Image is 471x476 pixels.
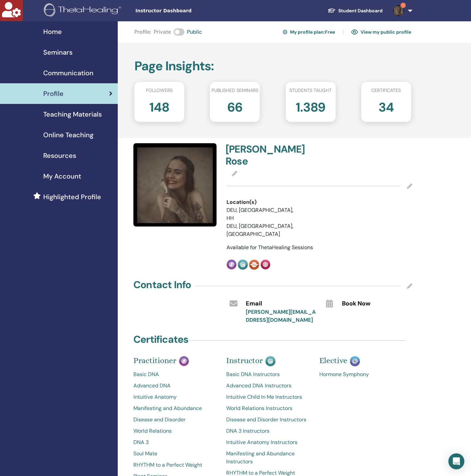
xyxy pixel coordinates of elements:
[351,27,411,37] a: View my public profile
[133,279,191,291] h4: Contact Info
[44,3,123,18] img: logo.png
[133,382,216,390] a: Advanced DNA
[246,308,316,323] a: [PERSON_NAME][EMAIL_ADDRESS][DOMAIN_NAME]
[319,370,402,378] a: Hormone Symphony
[133,427,216,435] a: World Relations
[227,206,298,222] li: DEU, [GEOGRAPHIC_DATA], HH
[133,356,176,365] span: Practitioner
[226,356,263,365] span: Instructor
[283,27,335,37] a: My profile plan:Free
[133,438,216,446] a: DNA 3
[43,89,64,99] span: Profile
[351,29,358,35] img: eye.svg
[43,68,93,78] span: Communication
[43,47,73,57] span: Seminars
[133,404,216,412] a: Manifesting and Abundance
[149,97,169,115] h2: 148
[379,97,394,115] h2: 34
[400,3,406,8] span: 1
[226,143,315,167] h4: [PERSON_NAME] Rose
[289,87,332,94] span: Students taught
[43,109,102,119] span: Teaching Materials
[227,244,313,251] span: Available for ThetaHealing Sessions
[283,29,287,35] img: cog.svg
[342,299,371,308] span: Book Now
[43,151,76,161] span: Resources
[226,450,309,466] a: Manifesting and Abundance Instructors
[246,299,262,308] span: Email
[134,28,151,36] span: Profile :
[133,416,216,424] a: Disease and Disorder
[43,27,62,37] span: Home
[371,87,401,94] span: Certificates
[43,171,81,181] span: My Account
[328,8,336,13] img: graduation-cap-white.svg
[43,192,101,202] span: Highlighted Profile
[322,5,388,17] a: Student Dashboard
[135,7,235,14] span: Instructor Dashboard
[146,87,173,94] span: Followers
[227,222,298,238] li: DEU, [GEOGRAPHIC_DATA], [GEOGRAPHIC_DATA]
[133,370,216,378] a: Basic DNA
[226,393,309,401] a: Intuitive Child In Me Instructors
[448,453,464,469] div: Open Intercom Messenger
[226,438,309,446] a: Intuitive Anatomy Instructors
[227,198,256,206] span: Location(s)
[133,333,188,345] h4: Certificates
[134,59,411,74] h2: Page Insights :
[133,461,216,469] a: RHYTHM to a Perfect Weight
[319,356,347,365] span: Elective
[133,393,216,401] a: Intuitive Anatomy
[227,97,242,115] h2: 66
[133,450,216,458] a: Soul Mate
[187,28,202,36] span: Public
[296,97,325,115] h2: 1.389
[154,28,171,36] span: Private
[226,370,309,378] a: Basic DNA Instructors
[226,404,309,412] a: World Relations Instructors
[226,416,309,424] a: Disease and Disorder Instructors
[226,382,309,390] a: Advanced DNA Instructors
[43,130,93,140] span: Online Teaching
[226,427,309,435] a: DNA 3 Instructors
[393,5,404,16] img: default.jpg
[133,143,217,227] img: default.jpg
[212,87,258,94] span: Published seminars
